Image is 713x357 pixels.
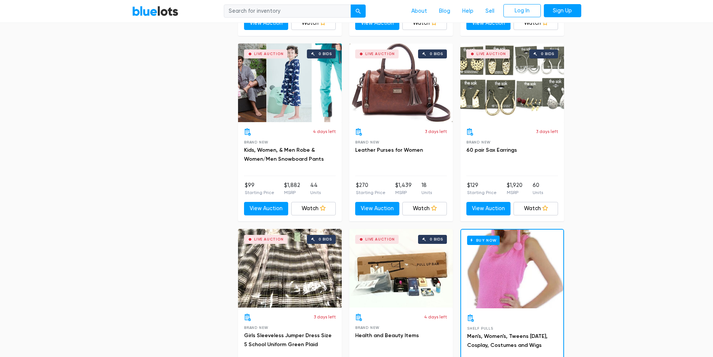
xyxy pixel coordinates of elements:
[245,181,274,196] li: $99
[533,181,543,196] li: 60
[238,43,342,122] a: Live Auction 0 bids
[533,189,543,196] p: Units
[313,128,336,135] p: 4 days left
[405,4,433,18] a: About
[456,4,479,18] a: Help
[254,238,284,241] div: Live Auction
[425,128,447,135] p: 3 days left
[291,16,336,30] a: Watch
[514,16,558,30] a: Watch
[467,326,493,330] span: Shelf Pulls
[467,236,500,245] h6: Buy Now
[349,43,453,122] a: Live Auction 0 bids
[355,326,380,330] span: Brand New
[365,52,395,56] div: Live Auction
[424,314,447,320] p: 4 days left
[244,147,324,162] a: Kids, Women, & Men Robe & Women/Men Snowboard Pants
[349,229,453,308] a: Live Auction 0 bids
[507,189,522,196] p: MSRP
[244,202,289,215] a: View Auction
[365,238,395,241] div: Live Auction
[433,4,456,18] a: Blog
[421,189,432,196] p: Units
[245,189,274,196] p: Starting Price
[544,4,581,18] a: Sign Up
[395,181,412,196] li: $1,439
[503,4,541,18] a: Log In
[314,314,336,320] p: 3 days left
[476,52,506,56] div: Live Auction
[244,326,268,330] span: Brand New
[224,4,351,18] input: Search for inventory
[466,140,491,144] span: Brand New
[541,52,554,56] div: 0 bids
[254,52,284,56] div: Live Auction
[244,332,332,348] a: Girls Sleeveless Jumper Dress Size 5 School Uniform Green Plaid
[244,16,289,30] a: View Auction
[467,333,548,348] a: Men's, Women's, Tweens [DATE], Cosplay, Costumes and Wigs
[355,16,400,30] a: View Auction
[395,189,412,196] p: MSRP
[421,181,432,196] li: 18
[460,43,564,122] a: Live Auction 0 bids
[284,189,300,196] p: MSRP
[132,6,179,16] a: BlueLots
[284,181,300,196] li: $1,882
[319,52,332,56] div: 0 bids
[461,230,563,308] a: Buy Now
[467,189,497,196] p: Starting Price
[310,189,321,196] p: Units
[355,202,400,215] a: View Auction
[355,332,419,339] a: Health and Beauty Items
[467,181,497,196] li: $129
[402,16,447,30] a: Watch
[310,181,321,196] li: 44
[356,189,386,196] p: Starting Price
[507,181,522,196] li: $1,920
[355,147,423,153] a: Leather Purses for Women
[430,238,443,241] div: 0 bids
[355,140,380,144] span: Brand New
[514,202,558,215] a: Watch
[244,140,268,144] span: Brand New
[356,181,386,196] li: $270
[479,4,500,18] a: Sell
[430,52,443,56] div: 0 bids
[319,238,332,241] div: 0 bids
[466,16,511,30] a: View Auction
[291,202,336,215] a: Watch
[238,229,342,308] a: Live Auction 0 bids
[536,128,558,135] p: 3 days left
[466,202,511,215] a: View Auction
[466,147,517,153] a: 60 pair Sax Earrings
[402,202,447,215] a: Watch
